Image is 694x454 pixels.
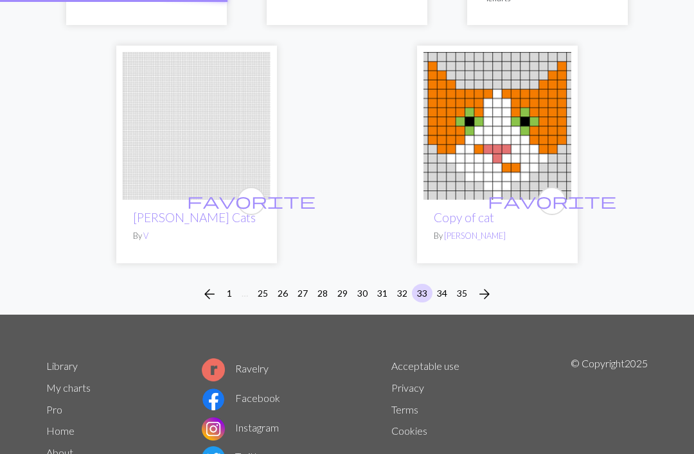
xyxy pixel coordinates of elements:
img: Copy of cat [423,52,571,200]
a: Instagram [202,421,279,433]
a: Facebook [202,392,280,404]
button: 29 [332,284,353,302]
i: favourite [488,188,616,214]
button: 1 [222,284,237,302]
button: 32 [392,284,413,302]
button: 28 [312,284,333,302]
button: 26 [272,284,293,302]
a: Acceptable use [391,360,459,372]
a: Pro [46,403,62,415]
a: [PERSON_NAME] [444,231,506,241]
p: By [133,230,260,242]
nav: Page navigation [197,284,497,304]
a: Copy of cat [423,118,571,130]
p: By [434,230,561,242]
button: 34 [432,284,452,302]
a: Ravelry [202,362,269,374]
button: 31 [372,284,393,302]
button: 30 [352,284,373,302]
a: V [143,231,148,241]
a: Mary Maxim Cats [123,118,271,130]
a: Copy of cat [434,210,494,225]
a: Terms [391,403,418,415]
span: arrow_forward [477,285,492,303]
a: Home [46,424,75,437]
button: 25 [253,284,273,302]
a: [PERSON_NAME] Cats [133,210,256,225]
span: arrow_back [202,285,217,303]
button: 27 [292,284,313,302]
span: favorite [488,191,616,211]
img: Facebook logo [202,388,225,411]
button: favourite [237,187,265,215]
button: favourite [538,187,566,215]
img: Ravelry logo [202,358,225,381]
i: Previous [202,286,217,302]
i: favourite [187,188,316,214]
button: 35 [452,284,472,302]
a: My charts [46,381,91,394]
button: Previous [197,284,222,304]
img: Mary Maxim Cats [123,52,271,200]
img: Instagram logo [202,417,225,441]
button: Next [472,284,497,304]
i: Next [477,286,492,302]
a: Library [46,360,78,372]
button: 33 [412,284,432,302]
a: Cookies [391,424,427,437]
span: favorite [187,191,316,211]
a: Privacy [391,381,424,394]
